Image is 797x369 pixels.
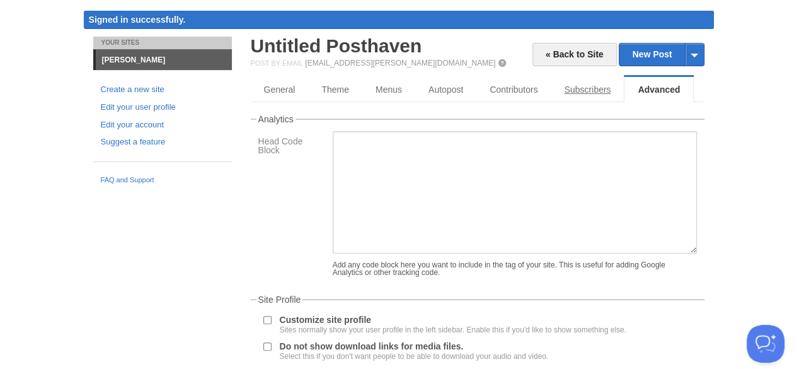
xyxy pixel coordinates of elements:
[96,50,232,70] a: [PERSON_NAME]
[280,326,627,334] div: Sites normally show your user profile in the left sidebar. Enable this if you'd like to show some...
[308,77,362,102] a: Theme
[101,119,224,132] a: Edit your account
[251,35,422,56] a: Untitled Posthaven
[280,342,549,360] label: Do not show download links for media files.
[101,101,224,114] a: Edit your user profile
[280,315,627,334] label: Customize site profile
[251,77,309,102] a: General
[251,59,303,67] span: Post by Email
[415,77,476,102] a: Autopost
[747,325,784,363] iframe: Help Scout Beacon - Open
[101,83,224,97] a: Create a new site
[532,43,617,66] a: « Back to Site
[256,295,303,304] legend: Site Profile
[305,59,495,67] a: [EMAIL_ADDRESS][PERSON_NAME][DOMAIN_NAME]
[476,77,551,102] a: Contributors
[101,175,224,186] a: FAQ and Support
[551,77,624,102] a: Subscribers
[333,261,697,276] div: Add any code block here you want to include in the tag of your site. This is useful for adding Go...
[256,115,295,124] legend: Analytics
[619,44,703,66] a: New Post
[362,77,415,102] a: Menus
[280,353,549,360] div: Select this if you don't want people to be able to download your audio and video.
[258,137,325,158] label: Head Code Block
[101,136,224,149] a: Suggest a feature
[84,11,714,29] div: Signed in successfully.
[624,77,694,102] a: Advanced
[93,37,232,49] li: Your Sites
